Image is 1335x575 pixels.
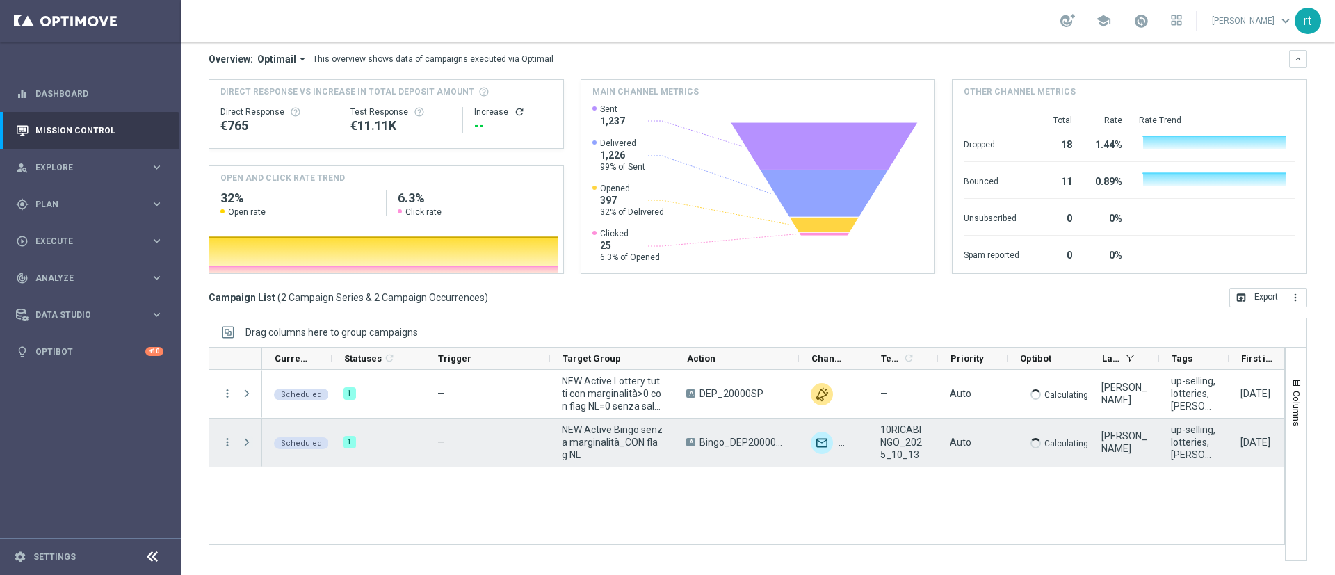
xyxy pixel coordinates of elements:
[16,198,29,211] i: gps_fixed
[600,252,660,263] span: 6.3% of Opened
[344,353,382,364] span: Statuses
[220,86,474,98] span: Direct Response VS Increase In Total Deposit Amount
[1089,206,1122,228] div: 0%
[220,118,327,134] div: €765
[964,169,1019,191] div: Bounced
[150,197,163,211] i: keyboard_arrow_right
[15,236,164,247] button: play_circle_outline Execute keyboard_arrow_right
[1240,387,1270,400] div: 13 Oct 2025, Monday
[600,138,645,149] span: Delivered
[313,53,553,65] div: This overview shows data of campaigns executed via Optimail
[839,432,861,454] div: Other
[209,419,262,467] div: Press SPACE to select this row.
[221,387,234,400] button: more_vert
[150,271,163,284] i: keyboard_arrow_right
[16,333,163,370] div: Optibot
[1036,169,1072,191] div: 11
[150,308,163,321] i: keyboard_arrow_right
[15,273,164,284] button: track_changes Analyze keyboard_arrow_right
[1295,8,1321,34] div: rt
[600,228,660,239] span: Clicked
[15,309,164,321] div: Data Studio keyboard_arrow_right
[514,106,525,118] button: refresh
[16,88,29,100] i: equalizer
[1096,13,1111,29] span: school
[903,353,914,364] i: refresh
[35,112,163,149] a: Mission Control
[150,161,163,174] i: keyboard_arrow_right
[1293,54,1303,64] i: keyboard_arrow_down
[281,439,322,448] span: Scheduled
[343,387,356,400] div: 1
[15,88,164,99] button: equalizer Dashboard
[485,291,488,304] span: )
[592,86,699,98] h4: Main channel metrics
[405,206,442,218] span: Click rate
[811,353,845,364] span: Channel
[35,200,150,209] span: Plan
[277,291,281,304] span: (
[881,353,901,364] span: Templates
[699,436,787,448] span: Bingo_DEP20000SP
[1089,169,1122,191] div: 0.89%
[880,423,926,461] span: 10RICABINGO_2025_10_13
[686,389,695,398] span: A
[221,436,234,448] button: more_vert
[16,235,29,248] i: play_circle_outline
[16,161,29,174] i: person_search
[1036,243,1072,265] div: 0
[811,383,833,405] img: Other
[1089,132,1122,154] div: 1.44%
[1229,291,1307,302] multiple-options-button: Export to CSV
[600,183,664,194] span: Opened
[438,353,471,364] span: Trigger
[35,163,150,172] span: Explore
[16,75,163,112] div: Dashboard
[1278,13,1293,29] span: keyboard_arrow_down
[16,235,150,248] div: Execute
[16,161,150,174] div: Explore
[16,272,150,284] div: Analyze
[1211,10,1295,31] a: [PERSON_NAME]keyboard_arrow_down
[15,199,164,210] button: gps_fixed Plan keyboard_arrow_right
[220,106,327,118] div: Direct Response
[245,327,418,338] span: Drag columns here to group campaigns
[35,311,150,319] span: Data Studio
[228,206,266,218] span: Open rate
[343,436,356,448] div: 1
[1044,436,1094,449] p: Calculating...
[1101,381,1147,406] div: Elena Zarbin
[437,437,445,448] span: —
[33,553,76,561] a: Settings
[811,432,833,454] img: Optimail
[1172,353,1192,364] span: Tags
[15,346,164,357] div: lightbulb Optibot +10
[15,125,164,136] div: Mission Control
[145,347,163,356] div: +10
[15,162,164,173] button: person_search Explore keyboard_arrow_right
[1036,115,1072,126] div: Total
[14,551,26,563] i: settings
[1101,430,1147,455] div: Elena Zarbin
[35,274,150,282] span: Analyze
[245,327,418,338] div: Row Groups
[35,237,150,245] span: Execute
[1089,115,1122,126] div: Rate
[964,86,1076,98] h4: Other channel metrics
[600,115,625,127] span: 1,237
[1139,115,1295,126] div: Rate Trend
[382,350,395,366] span: Calculate column
[1241,353,1275,364] span: First in Range
[964,206,1019,228] div: Unsubscribed
[1171,375,1217,412] span: up-selling, lotteries, sisal points, ricarica, talent
[1291,391,1302,426] span: Columns
[274,436,329,449] colored-tag: Scheduled
[16,272,29,284] i: track_changes
[880,387,888,400] span: —
[35,75,163,112] a: Dashboard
